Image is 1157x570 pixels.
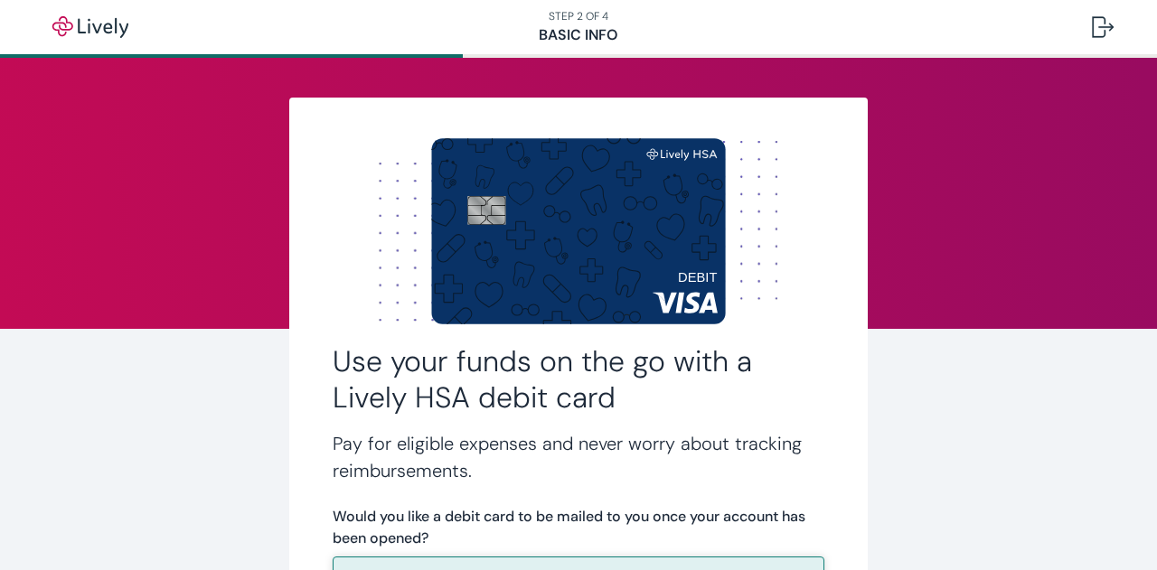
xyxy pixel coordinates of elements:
h4: Pay for eligible expenses and never worry about tracking reimbursements. [333,430,824,484]
img: Lively [40,16,141,38]
img: Dot background [333,141,824,322]
img: Debit card [431,138,726,323]
button: Log out [1077,5,1128,49]
h2: Use your funds on the go with a Lively HSA debit card [333,343,824,416]
label: Would you like a debit card to be mailed to you once your account has been opened? [333,506,824,549]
